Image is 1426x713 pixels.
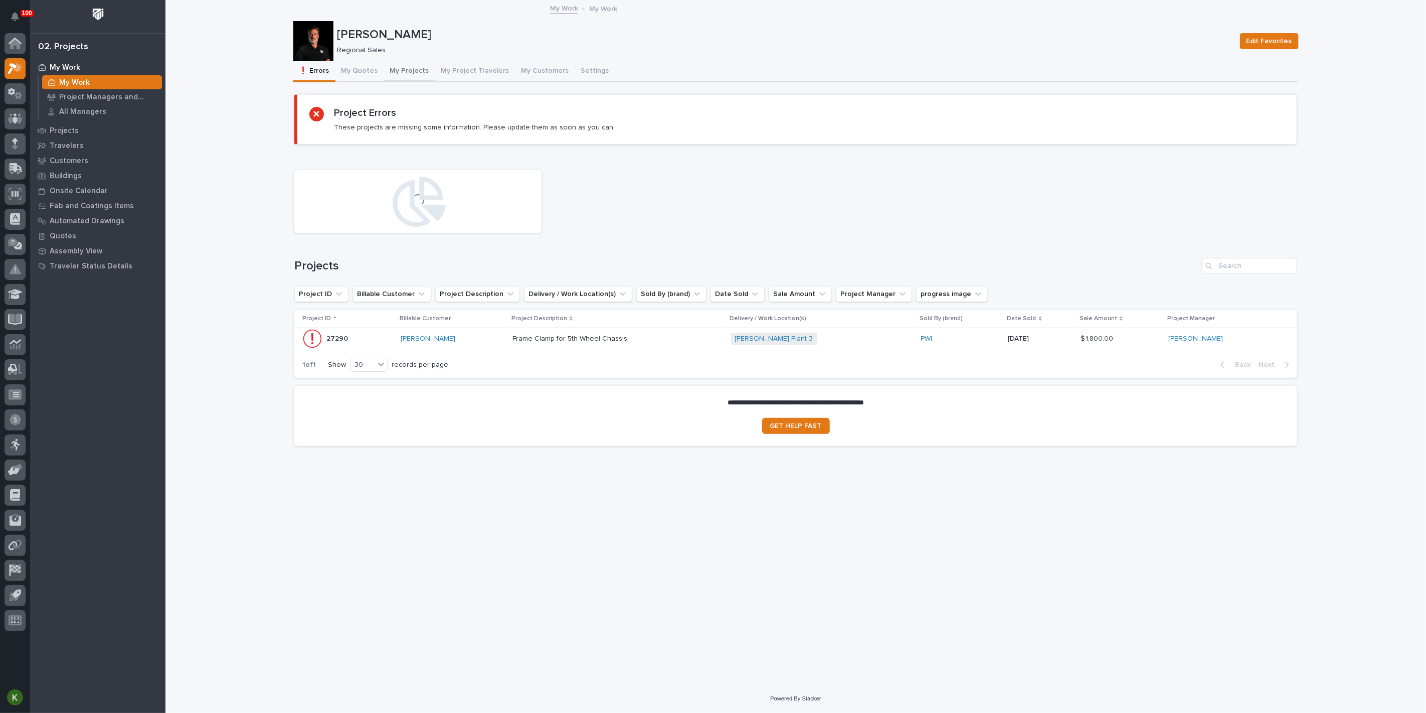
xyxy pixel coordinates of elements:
[294,259,1198,273] h1: Projects
[5,687,26,708] button: users-avatar
[50,217,124,226] p: Automated Drawings
[50,141,84,151] p: Travelers
[59,107,106,116] p: All Managers
[50,232,76,241] p: Quotes
[1168,335,1223,343] a: [PERSON_NAME]
[89,5,107,24] img: Workspace Logo
[50,202,134,211] p: Fab and Coatings Items
[735,335,813,343] a: [PERSON_NAME] Plant 3
[13,12,26,28] div: Notifications100
[50,126,79,135] p: Projects
[294,328,1297,350] tr: 2729027290 [PERSON_NAME] Frame Clamp for 5th Wheel ChassisFrame Clamp for 5th Wheel Chassis [PERS...
[294,286,348,302] button: Project ID
[352,286,431,302] button: Billable Customer
[334,123,615,132] p: These projects are missing some information. Please update them as soon as you can.
[769,286,832,302] button: Sale Amount
[524,286,632,302] button: Delivery / Work Location(s)
[30,138,165,153] a: Travelers
[1080,313,1117,324] p: Sale Amount
[400,313,451,324] p: Billable Customer
[59,78,90,87] p: My Work
[836,286,912,302] button: Project Manager
[30,198,165,213] a: Fab and Coatings Items
[762,418,830,434] a: GET HELP FAST
[50,262,132,271] p: Traveler Status Details
[294,353,324,377] p: 1 of 1
[916,286,988,302] button: progress image
[710,286,765,302] button: Date Sold
[30,168,165,183] a: Buildings
[730,313,807,324] p: Delivery / Work Location(s)
[435,286,520,302] button: Project Description
[30,123,165,138] a: Projects
[326,333,350,343] p: 27290
[335,61,384,82] button: My Quotes
[337,28,1232,42] p: [PERSON_NAME]
[921,335,932,343] a: PWI
[5,6,26,27] button: Notifications
[1246,35,1292,47] span: Edit Favorites
[22,10,32,17] p: 100
[1081,333,1115,343] p: $ 1,800.00
[435,61,515,82] button: My Project Travelers
[337,46,1228,55] p: Regional Sales
[384,61,435,82] button: My Projects
[50,63,80,72] p: My Work
[50,187,108,196] p: Onsite Calendar
[328,361,346,369] p: Show
[636,286,706,302] button: Sold By (brand)
[59,93,158,102] p: Project Managers and Engineers
[350,360,375,370] div: 30
[39,75,165,89] a: My Work
[515,61,575,82] button: My Customers
[39,90,165,104] a: Project Managers and Engineers
[30,153,165,168] a: Customers
[1259,360,1281,369] span: Next
[50,172,82,181] p: Buildings
[1229,360,1251,369] span: Back
[293,61,335,82] button: ❗ Errors
[39,104,165,118] a: All Managers
[512,333,629,343] p: Frame Clamp for 5th Wheel Chassis
[770,695,821,701] a: Powered By Stacker
[1212,360,1255,369] button: Back
[1167,313,1215,324] p: Project Manager
[589,3,617,14] p: My Work
[30,228,165,243] a: Quotes
[30,213,165,228] a: Automated Drawings
[575,61,615,82] button: Settings
[1255,360,1297,369] button: Next
[50,157,88,166] p: Customers
[1202,258,1297,274] input: Search
[550,2,578,14] a: My Work
[30,258,165,273] a: Traveler Status Details
[770,422,822,430] span: GET HELP FAST
[334,107,396,119] h2: Project Errors
[38,42,88,53] div: 02. Projects
[1240,33,1299,49] button: Edit Favorites
[50,247,102,256] p: Assembly View
[1007,313,1036,324] p: Date Sold
[511,313,567,324] p: Project Description
[302,313,331,324] p: Project ID
[920,313,963,324] p: Sold By (brand)
[401,335,456,343] a: [PERSON_NAME]
[392,361,448,369] p: records per page
[30,243,165,258] a: Assembly View
[30,60,165,75] a: My Work
[1008,335,1073,343] p: [DATE]
[30,183,165,198] a: Onsite Calendar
